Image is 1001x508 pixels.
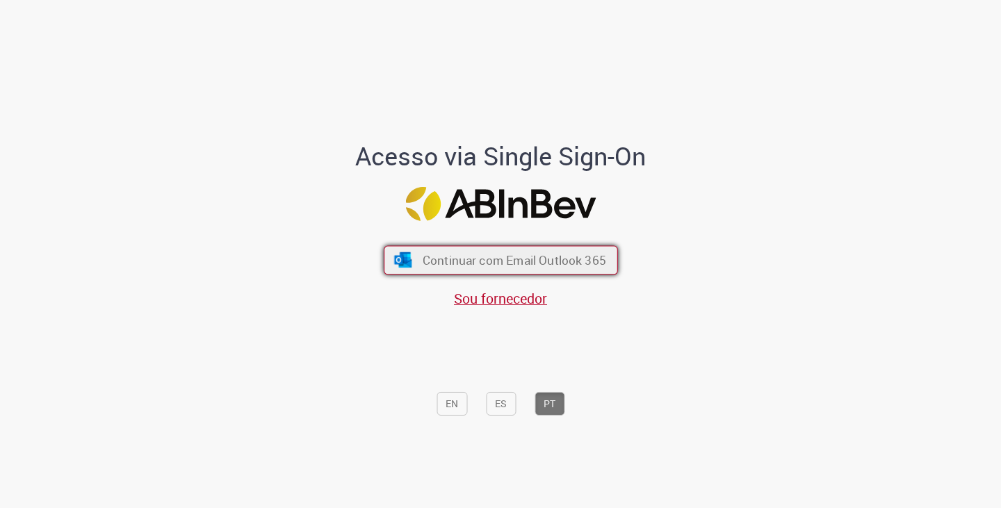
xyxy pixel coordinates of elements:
[437,392,467,416] button: EN
[486,392,516,416] button: ES
[422,252,605,268] span: Continuar com Email Outlook 365
[454,289,547,308] a: Sou fornecedor
[308,142,694,170] h1: Acesso via Single Sign-On
[405,187,596,221] img: Logo ABInBev
[384,245,618,275] button: ícone Azure/Microsoft 360 Continuar com Email Outlook 365
[535,392,564,416] button: PT
[393,252,413,268] img: ícone Azure/Microsoft 360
